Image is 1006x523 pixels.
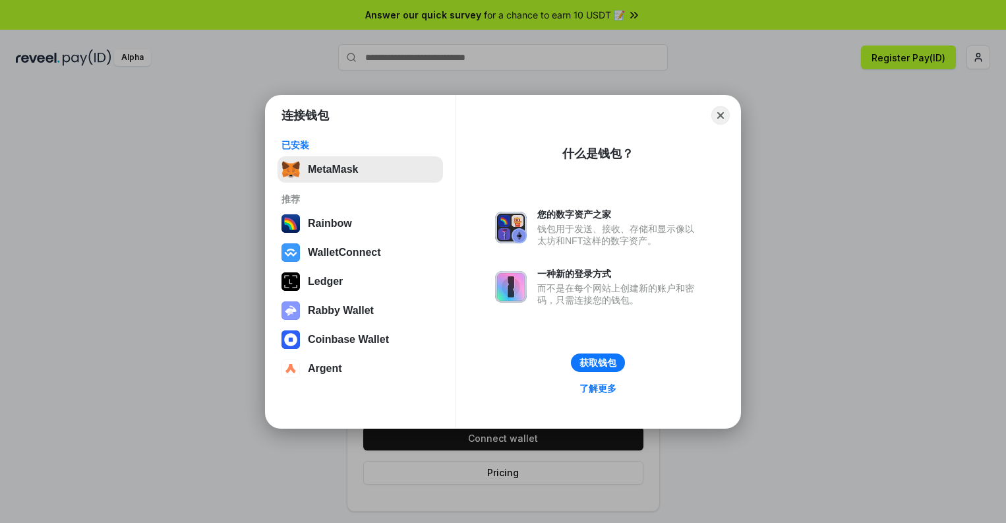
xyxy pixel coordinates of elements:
div: Coinbase Wallet [308,334,389,346]
div: 推荐 [281,193,439,205]
img: svg+xml,%3Csvg%20fill%3D%22none%22%20height%3D%2233%22%20viewBox%3D%220%200%2035%2033%22%20width%... [281,160,300,179]
img: svg+xml,%3Csvg%20width%3D%2228%22%20height%3D%2228%22%20viewBox%3D%220%200%2028%2028%22%20fill%3D... [281,243,300,262]
div: MetaMask [308,164,358,175]
button: Rabby Wallet [278,297,443,324]
button: WalletConnect [278,239,443,266]
button: Argent [278,355,443,382]
img: svg+xml,%3Csvg%20width%3D%2228%22%20height%3D%2228%22%20viewBox%3D%220%200%2028%2028%22%20fill%3D... [281,359,300,378]
div: Rabby Wallet [308,305,374,317]
img: svg+xml,%3Csvg%20xmlns%3D%22http%3A%2F%2Fwww.w3.org%2F2000%2Fsvg%22%20fill%3D%22none%22%20viewBox... [495,212,527,243]
div: 获取钱包 [579,357,616,369]
img: svg+xml,%3Csvg%20xmlns%3D%22http%3A%2F%2Fwww.w3.org%2F2000%2Fsvg%22%20fill%3D%22none%22%20viewBox... [495,271,527,303]
img: svg+xml,%3Csvg%20xmlns%3D%22http%3A%2F%2Fwww.w3.org%2F2000%2Fsvg%22%20width%3D%2228%22%20height%3... [281,272,300,291]
div: Ledger [308,276,343,288]
div: WalletConnect [308,247,381,259]
img: svg+xml,%3Csvg%20width%3D%22120%22%20height%3D%22120%22%20viewBox%3D%220%200%20120%20120%22%20fil... [281,214,300,233]
h1: 连接钱包 [281,108,329,123]
button: Rainbow [278,210,443,237]
button: 获取钱包 [571,354,625,372]
button: MetaMask [278,156,443,183]
div: Argent [308,363,342,375]
div: 已安装 [281,139,439,151]
button: Close [711,106,730,125]
button: Coinbase Wallet [278,326,443,353]
div: 了解更多 [579,383,616,394]
div: 而不是在每个网站上创建新的账户和密码，只需连接您的钱包。 [537,282,701,306]
div: Rainbow [308,218,352,230]
div: 您的数字资产之家 [537,208,701,220]
div: 一种新的登录方式 [537,268,701,280]
button: Ledger [278,268,443,295]
img: svg+xml,%3Csvg%20width%3D%2228%22%20height%3D%2228%22%20viewBox%3D%220%200%2028%2028%22%20fill%3D... [281,330,300,349]
a: 了解更多 [572,380,624,397]
div: 什么是钱包？ [562,146,634,162]
div: 钱包用于发送、接收、存储和显示像以太坊和NFT这样的数字资产。 [537,223,701,247]
img: svg+xml,%3Csvg%20xmlns%3D%22http%3A%2F%2Fwww.w3.org%2F2000%2Fsvg%22%20fill%3D%22none%22%20viewBox... [281,301,300,320]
